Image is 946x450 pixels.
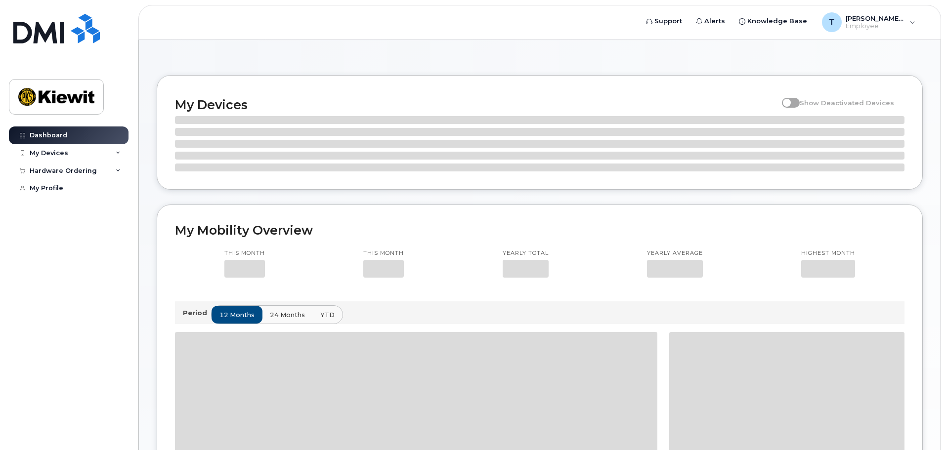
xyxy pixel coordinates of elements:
p: Yearly total [503,249,549,257]
h2: My Devices [175,97,777,112]
p: Yearly average [647,249,703,257]
span: Show Deactivated Devices [800,99,894,107]
h2: My Mobility Overview [175,223,904,238]
p: This month [363,249,404,257]
span: 24 months [270,310,305,320]
p: Period [183,308,211,318]
input: Show Deactivated Devices [782,93,790,101]
p: This month [224,249,265,257]
p: Highest month [801,249,855,257]
span: YTD [320,310,335,320]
